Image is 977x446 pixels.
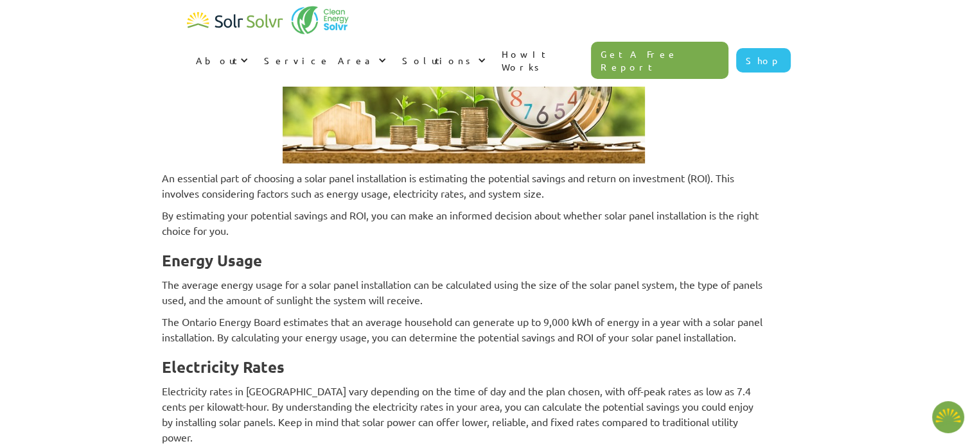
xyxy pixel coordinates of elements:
[255,41,393,80] div: Service Area
[162,207,766,238] p: By estimating your potential savings and ROI, you can make an informed decision about whether sol...
[162,170,766,201] p: An essential part of choosing a solar panel installation is estimating the potential savings and ...
[393,41,493,80] div: Solutions
[162,250,262,270] strong: Energy Usage
[162,357,285,377] strong: Electricity Rates
[162,277,766,307] p: The average energy usage for a solar panel installation can be calculated using the size of the s...
[591,42,728,79] a: Get A Free Report
[402,54,475,67] div: Solutions
[493,35,592,86] a: How It Works
[162,383,766,445] p: Electricity rates in [GEOGRAPHIC_DATA] vary depending on the time of day and the plan chosen, wit...
[264,54,375,67] div: Service Area
[196,54,237,67] div: About
[932,401,964,433] img: 1702586718.png
[736,48,791,73] a: Shop
[187,41,255,80] div: About
[932,401,964,433] button: Open chatbot widget
[162,314,766,345] p: The Ontario Energy Board estimates that an average household can generate up to 9,000 kWh of ener...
